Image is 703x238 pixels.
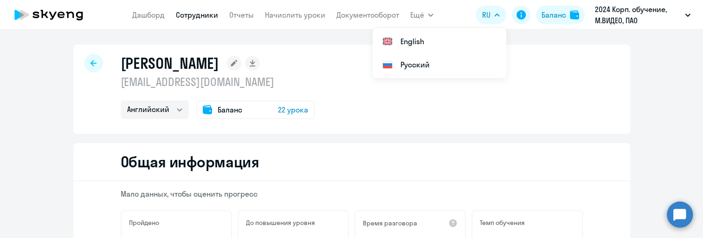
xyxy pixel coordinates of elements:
[121,74,315,89] p: [EMAIL_ADDRESS][DOMAIN_NAME]
[482,9,490,20] span: RU
[373,28,506,78] ul: Ещё
[121,152,259,171] h2: Общая информация
[132,10,165,20] a: Дашборд
[410,6,433,24] button: Ещё
[265,10,325,20] a: Начислить уроки
[476,6,506,24] button: RU
[382,36,393,47] img: English
[176,10,218,20] a: Сотрудники
[382,59,393,70] img: Русский
[278,104,308,115] span: 22 урока
[336,10,399,20] a: Документооборот
[121,54,219,73] h1: [PERSON_NAME]
[595,4,681,26] p: 2024 Корп. обучение, М.ВИДЕО, ПАО
[590,4,695,26] button: 2024 Корп. обучение, М.ВИДЕО, ПАО
[229,10,254,20] a: Отчеты
[218,104,242,115] span: Баланс
[480,218,525,227] h5: Темп обучения
[129,218,159,227] h5: Пройдено
[121,189,583,199] p: Мало данных, чтобы оценить прогресс
[363,219,417,227] h5: Время разговора
[570,10,579,20] img: balance
[536,6,585,24] button: Балансbalance
[542,9,566,20] div: Баланс
[410,9,424,20] span: Ещё
[246,218,315,227] h5: До повышения уровня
